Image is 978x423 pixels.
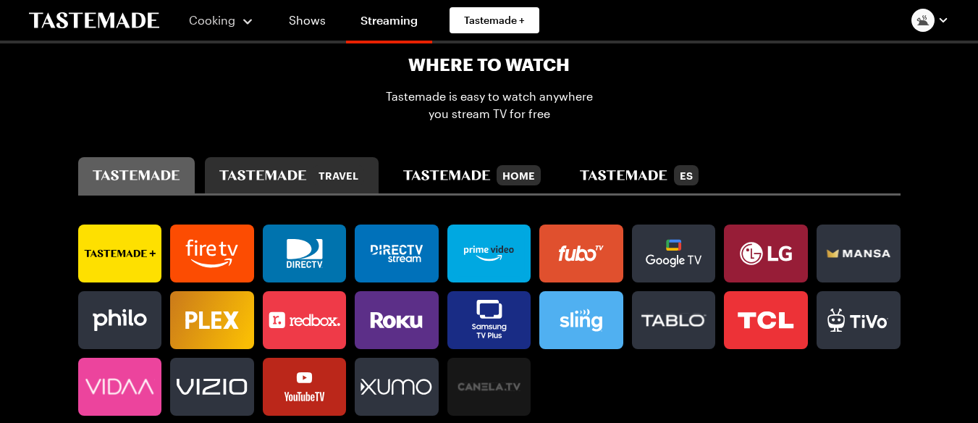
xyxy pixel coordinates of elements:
[450,7,539,33] a: Tastemade +
[189,13,235,27] span: Cooking
[389,157,555,193] button: tastemade home
[385,88,594,122] span: Tastemade is easy to watch anywhere you stream TV for free
[408,53,570,76] h2: Where To Watch
[346,3,432,43] a: Streaming
[911,9,935,32] img: Profile picture
[464,13,525,28] span: Tastemade +
[313,165,364,185] div: Travel
[565,157,712,193] button: tastemade en español
[188,3,254,38] button: Cooking
[205,157,379,193] button: tastemade travel
[78,157,195,193] button: tastemade
[911,9,949,32] button: Profile picture
[29,12,159,29] a: To Tastemade Home Page
[674,165,699,185] div: ES
[497,165,541,185] div: Home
